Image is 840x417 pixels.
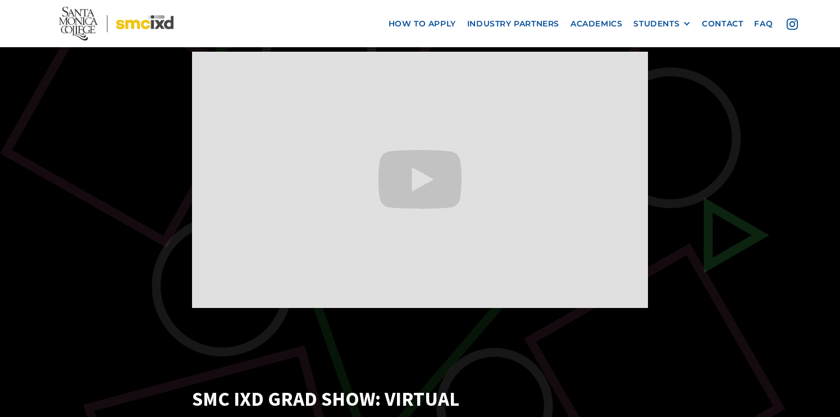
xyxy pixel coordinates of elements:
div: STUDENTS [633,19,691,28]
a: how to apply [383,13,462,34]
strong: SMC IxD Grad Show: Virtual [192,386,648,413]
a: contact [696,13,748,34]
a: industry partners [462,13,565,34]
a: faq [748,13,778,34]
img: Santa Monica College - SMC IxD logo [59,7,174,40]
iframe: SMC IxD 2025 Senior Thesis Presentation Day [192,52,648,308]
a: Academics [565,13,628,34]
div: STUDENTS [633,19,679,28]
img: icon - instagram [787,18,798,29]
